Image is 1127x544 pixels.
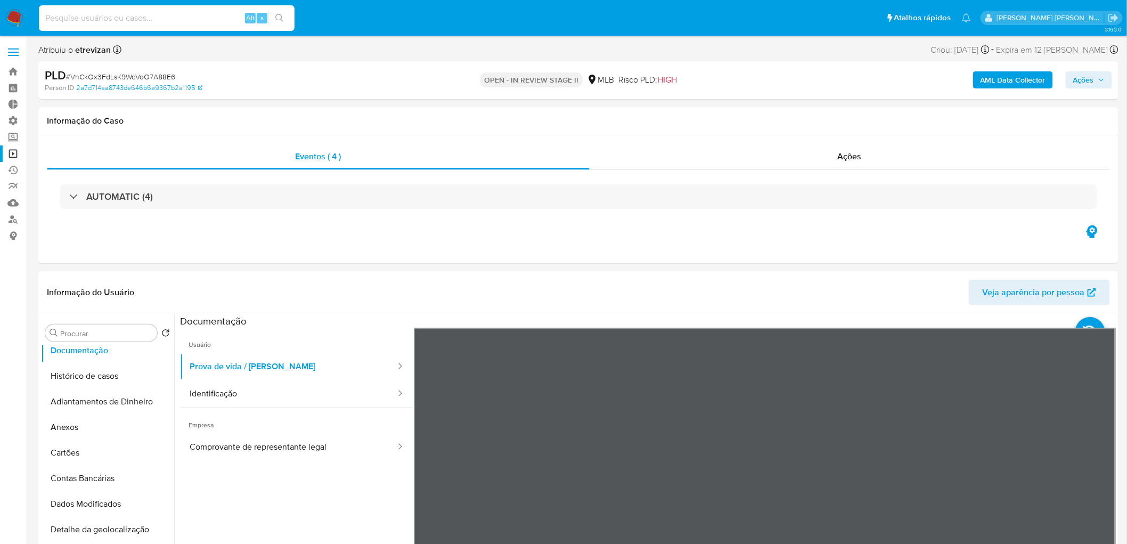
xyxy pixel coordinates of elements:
[47,116,1110,126] h1: Informação do Caso
[76,83,202,93] a: 2a7d714aa8743de646b6a9367b2a1195
[73,44,111,56] b: etrevizan
[60,184,1097,209] div: AUTOMATIC (4)
[931,43,990,57] div: Criou: [DATE]
[894,12,951,23] span: Atalhos rápidos
[50,329,58,337] button: Procurar
[38,44,111,56] span: Atribuiu o
[268,11,290,26] button: search-icon
[66,71,175,82] span: # VhCkOx3FdLsK9WqVoO7A88E6
[969,280,1110,305] button: Veja aparência por pessoa
[1108,12,1119,23] a: Sair
[86,191,153,202] h3: AUTOMATIC (4)
[997,13,1105,23] p: luciana.joia@mercadopago.com.br
[992,43,994,57] span: -
[295,150,341,163] span: Eventos ( 4 )
[246,13,255,23] span: Alt
[41,440,174,466] button: Cartões
[45,67,66,84] b: PLD
[657,74,677,86] span: HIGH
[41,466,174,491] button: Contas Bancárias
[45,83,74,93] b: Person ID
[587,74,614,86] div: MLB
[260,13,264,23] span: s
[41,338,174,363] button: Documentação
[41,517,174,542] button: Detalhe da geolocalização
[60,329,153,338] input: Procurar
[47,287,134,298] h1: Informação do Usuário
[41,415,174,440] button: Anexos
[41,491,174,517] button: Dados Modificados
[983,280,1085,305] span: Veja aparência por pessoa
[41,363,174,389] button: Histórico de casos
[41,389,174,415] button: Adiantamentos de Dinheiro
[480,72,583,87] p: OPEN - IN REVIEW STAGE II
[838,150,862,163] span: Ações
[962,13,971,22] a: Notificações
[973,71,1053,88] button: AML Data Collector
[39,11,295,25] input: Pesquise usuários ou casos...
[997,44,1108,56] span: Expira em 12 [PERSON_NAME]
[1073,71,1094,88] span: Ações
[618,74,677,86] span: Risco PLD:
[981,71,1046,88] b: AML Data Collector
[161,329,170,340] button: Retornar ao pedido padrão
[1066,71,1112,88] button: Ações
